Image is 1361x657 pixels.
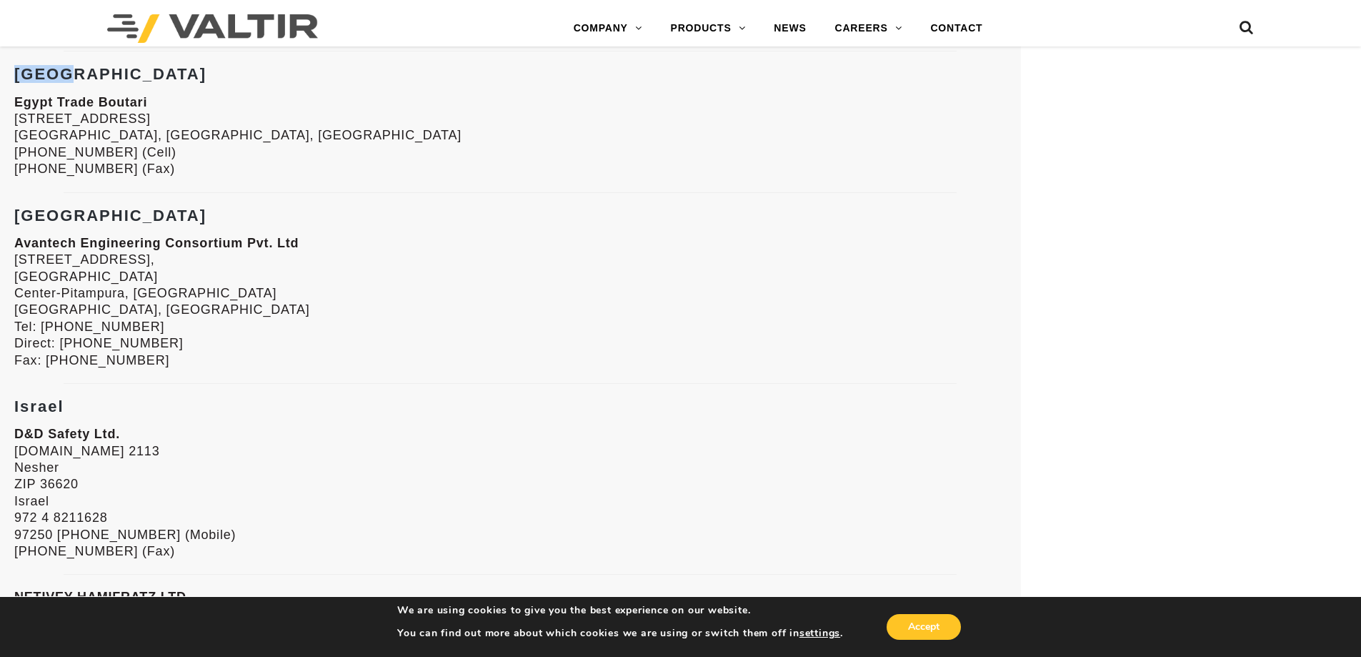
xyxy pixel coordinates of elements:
strong: D&D Safety Ltd. [14,427,120,441]
a: CONTACT [916,14,997,43]
a: CAREERS [821,14,917,43]
strong: Israel [14,397,64,415]
a: NEWS [759,14,820,43]
button: Accept [887,614,961,640]
strong: [GEOGRAPHIC_DATA] [14,207,206,224]
a: COMPANY [559,14,657,43]
strong: Egypt Trade Boutari [14,95,147,109]
img: Valtir [107,14,318,43]
p: [DOMAIN_NAME] 2113 Nesher ZIP 36620 Israel 972 4 8211628 97250 [PHONE_NUMBER] (Mobile) [PHONE_NUM... [14,426,1007,560]
p: You can find out more about which cookies we are using or switch them off in . [397,627,843,640]
strong: NETIVEY HAMIFRATZ LTD [14,590,186,604]
p: [STREET_ADDRESS], [GEOGRAPHIC_DATA] Center-Pitampura, [GEOGRAPHIC_DATA] [GEOGRAPHIC_DATA], [GEOGR... [14,235,1007,369]
p: [STREET_ADDRESS] [GEOGRAPHIC_DATA], [GEOGRAPHIC_DATA], [GEOGRAPHIC_DATA] [PHONE_NUMBER] (Cell) [P... [14,94,1007,178]
strong: [GEOGRAPHIC_DATA] [14,65,206,83]
button: settings [799,627,840,640]
strong: Avantech Engineering Consortium Pvt. Ltd [14,236,299,250]
p: We are using cookies to give you the best experience on our website. [397,604,843,617]
a: PRODUCTS [657,14,760,43]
